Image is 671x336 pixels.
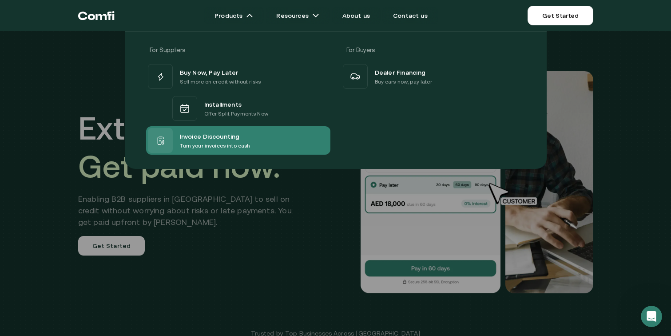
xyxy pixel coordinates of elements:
[146,91,330,126] a: InstallmentsOffer Split Payments Now
[180,77,261,86] p: Sell more on credit without risks
[180,141,250,150] p: Turn your invoices into cash
[204,7,264,24] a: Productsarrow icons
[346,46,375,53] span: For Buyers
[204,109,268,118] p: Offer Split Payments Now
[312,12,319,19] img: arrow icons
[146,62,330,91] a: Buy Now, Pay LaterSell more on credit without risks
[204,99,242,109] span: Installments
[266,7,330,24] a: Resourcesarrow icons
[528,6,593,25] a: Get Started
[78,2,115,29] a: Return to the top of the Comfi home page
[382,7,438,24] a: Contact us
[150,46,185,53] span: For Suppliers
[375,67,426,77] span: Dealer Financing
[641,306,662,327] iframe: Intercom live chat
[375,77,432,86] p: Buy cars now, pay later
[146,126,330,155] a: Invoice DiscountingTurn your invoices into cash
[332,7,381,24] a: About us
[341,62,525,91] a: Dealer FinancingBuy cars now, pay later
[246,12,253,19] img: arrow icons
[180,131,240,141] span: Invoice Discounting
[180,67,238,77] span: Buy Now, Pay Later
